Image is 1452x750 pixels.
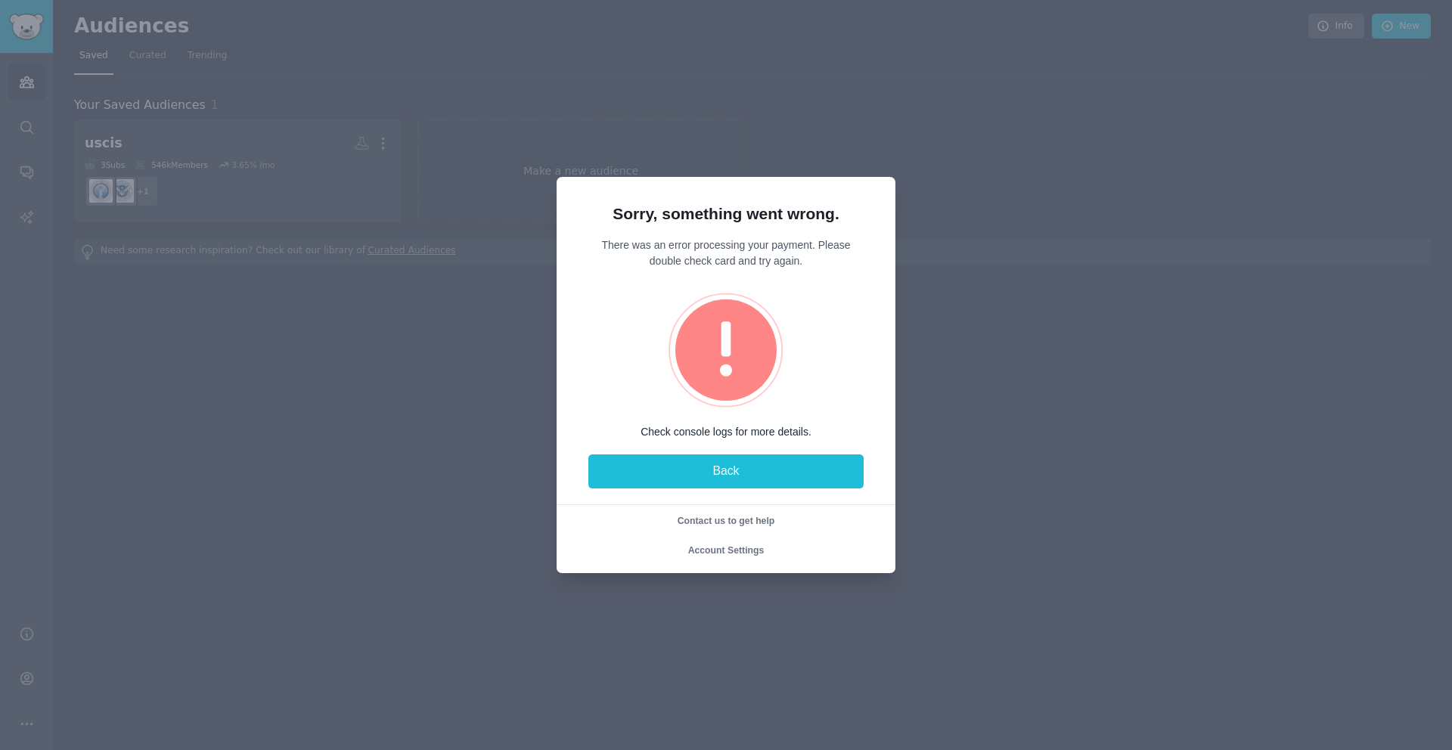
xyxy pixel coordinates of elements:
p: There was an error processing your payment. Please double check card and try again. [588,237,864,269]
span: Contact us to get help [678,516,775,526]
button: Back [588,454,864,489]
p: Sorry, something went wrong. [588,203,864,225]
p: Check console logs for more details. [588,426,864,438]
span: Account Settings [688,545,765,556]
